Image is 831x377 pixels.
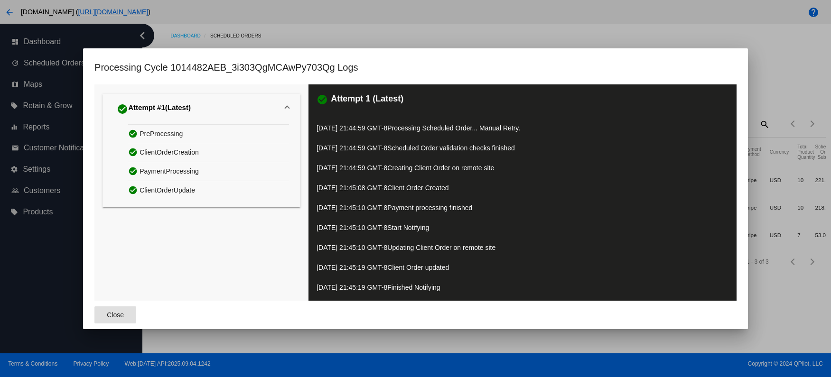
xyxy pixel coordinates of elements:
[331,94,403,105] h3: Attempt 1 (Latest)
[117,101,191,117] div: Attempt #1
[128,164,140,178] mat-icon: check_circle
[387,284,440,291] span: Finished Notifying
[387,144,515,152] span: Scheduled Order validation checks finished
[103,94,300,124] mat-expansion-panel-header: Attempt #1(Latest)
[317,281,728,294] p: [DATE] 21:45:19 GMT-8
[94,60,358,75] h1: Processing Cycle 1014482AEB_3i303QgMCAwPy703Qg Logs
[128,127,140,140] mat-icon: check_circle
[140,183,195,198] span: ClientOrderUpdate
[94,306,136,323] button: Close dialog
[317,161,728,175] p: [DATE] 21:44:59 GMT-8
[103,124,300,207] div: Attempt #1(Latest)
[140,164,199,179] span: PaymentProcessing
[387,184,448,192] span: Client Order Created
[128,183,140,197] mat-icon: check_circle
[317,121,728,135] p: [DATE] 21:44:59 GMT-8
[107,311,124,319] span: Close
[317,261,728,274] p: [DATE] 21:45:19 GMT-8
[128,145,140,159] mat-icon: check_circle
[117,103,128,115] mat-icon: check_circle
[317,181,728,194] p: [DATE] 21:45:08 GMT-8
[387,164,494,172] span: Creating Client Order on remote site
[387,204,472,211] span: Payment processing finished
[317,201,728,214] p: [DATE] 21:45:10 GMT-8
[317,241,728,254] p: [DATE] 21:45:10 GMT-8
[140,145,199,160] span: ClientOrderCreation
[317,221,728,234] p: [DATE] 21:45:10 GMT-8
[387,264,449,271] span: Client Order updated
[387,224,429,231] span: Start Notifying
[387,244,495,251] span: Updating Client Order on remote site
[165,103,191,115] span: (Latest)
[317,94,328,105] mat-icon: check_circle
[317,141,728,155] p: [DATE] 21:44:59 GMT-8
[387,124,520,132] span: Processing Scheduled Order... Manual Retry.
[140,127,183,141] span: PreProcessing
